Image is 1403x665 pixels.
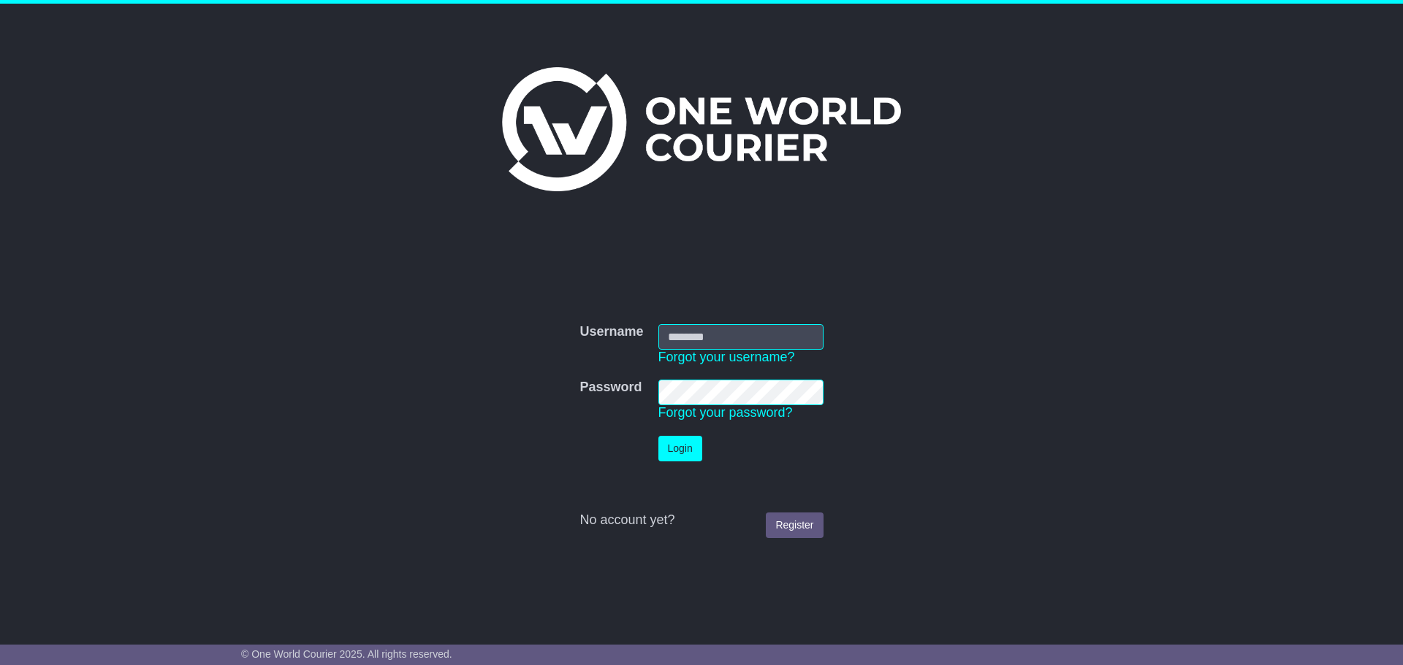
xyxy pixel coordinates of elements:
img: One World [502,67,901,191]
a: Forgot your username? [658,350,795,364]
a: Register [766,512,823,538]
div: No account yet? [579,512,823,528]
span: © One World Courier 2025. All rights reserved. [241,648,452,660]
label: Username [579,324,643,340]
a: Forgot your password? [658,405,793,420]
label: Password [579,380,642,396]
button: Login [658,436,702,461]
